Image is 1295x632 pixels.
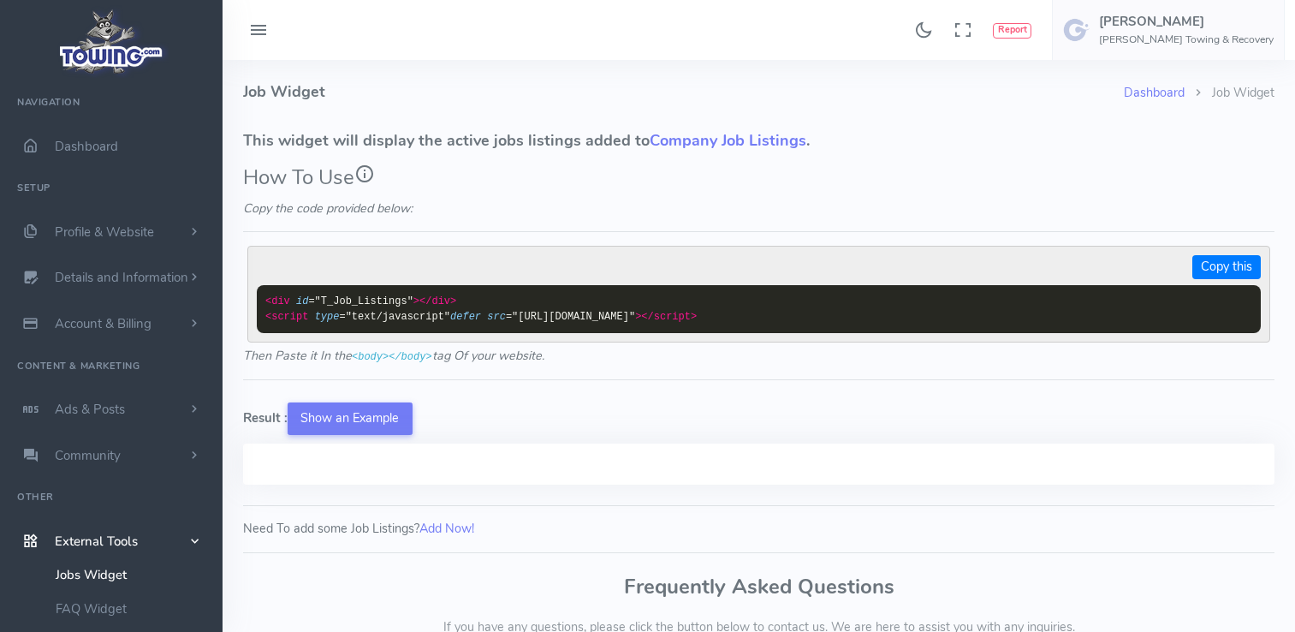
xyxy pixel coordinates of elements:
li: Job Widget [1185,84,1274,103]
span: Account & Billing [55,315,151,332]
img: logo [54,5,169,78]
code: ></div> [413,295,456,307]
pre: ="T_Job_Listings" ="text/javascript" ="[URL][DOMAIN_NAME]" [257,285,1261,333]
h3: Frequently Asked Questions [243,575,1274,598]
i: Copy the code provided below: [243,200,413,217]
a: Company Job Listings [650,130,806,151]
i: defer [450,311,481,323]
h6: [PERSON_NAME] Towing & Recovery [1099,34,1274,45]
a: Jobs Widget [43,557,223,592]
span: External Tools [55,533,138,550]
code: <div [265,295,290,307]
h5: Result : [243,402,1274,435]
i: id [296,295,308,307]
h5: [PERSON_NAME] [1099,15,1274,28]
h4: This widget will display the active jobs listings added to . [243,133,1274,150]
code: <body></body> [352,351,432,363]
button: Report [993,23,1031,39]
legend: How To Use [243,158,1274,193]
a: FAQ Widget [43,592,223,626]
a: Dashboard [1124,84,1185,101]
span: Profile & Website [55,224,154,241]
button: Show an Example [288,402,413,435]
span: Details and Information [55,270,188,287]
i: src [487,311,506,323]
i: Then Paste it In the tag Of your website. [243,347,544,364]
footer: Need To add some Job Listings? [243,520,1274,539]
img: user-image [1063,16,1090,44]
i: type [315,311,340,323]
button: Copy this [1192,255,1261,279]
span: Dashboard [55,138,118,155]
h4: Job Widget [243,60,1124,124]
a: Add Now! [419,520,474,537]
code: <script [265,311,308,323]
span: Ads & Posts [55,401,125,418]
code: ></script> [635,311,697,323]
span: Community [55,447,121,464]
